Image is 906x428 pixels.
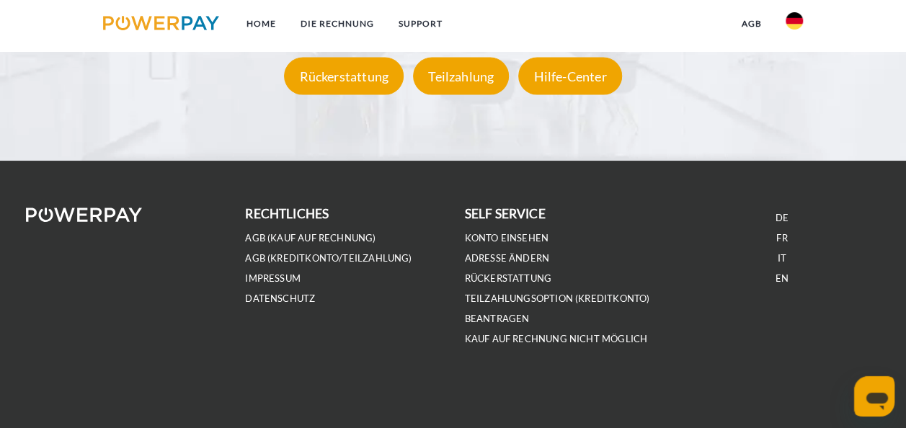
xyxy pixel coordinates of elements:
[26,208,142,222] img: logo-powerpay-white.svg
[245,272,301,285] a: IMPRESSUM
[776,212,789,224] a: DE
[465,252,550,264] a: Adresse ändern
[515,68,625,84] a: Hilfe-Center
[778,252,786,264] a: IT
[518,58,621,95] div: Hilfe-Center
[465,272,552,285] a: Rückerstattung
[245,232,376,244] a: AGB (Kauf auf Rechnung)
[776,232,787,244] a: FR
[280,68,407,84] a: Rückerstattung
[234,11,288,37] a: Home
[245,206,329,221] b: rechtliches
[284,58,404,95] div: Rückerstattung
[465,333,648,345] a: Kauf auf Rechnung nicht möglich
[729,11,773,37] a: agb
[786,12,803,30] img: de
[288,11,386,37] a: DIE RECHNUNG
[776,272,789,285] a: EN
[409,68,512,84] a: Teilzahlung
[386,11,455,37] a: SUPPORT
[465,232,549,244] a: Konto einsehen
[465,293,650,325] a: Teilzahlungsoption (KREDITKONTO) beantragen
[245,252,412,264] a: AGB (Kreditkonto/Teilzahlung)
[848,370,894,416] iframe: Schaltfläche zum Öffnen des Messaging-Fensters
[413,58,509,95] div: Teilzahlung
[6,6,52,52] button: Messaging-Fenster öffnen
[465,206,546,221] b: self service
[103,16,219,30] img: logo-powerpay.svg
[245,293,315,305] a: DATENSCHUTZ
